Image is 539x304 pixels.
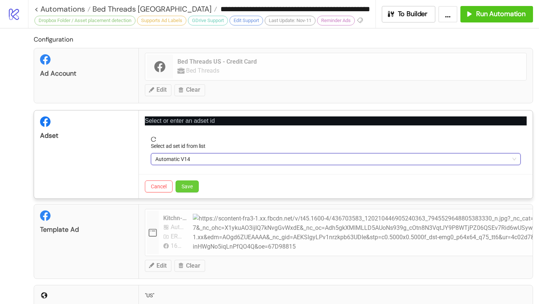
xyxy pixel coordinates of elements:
h2: Configuration [34,34,533,44]
div: GDrive Support [188,16,228,25]
button: Save [176,180,199,192]
button: Run Automation [460,6,533,22]
div: Edit Support [229,16,263,25]
span: Automatic V14 [155,153,516,165]
button: Cancel [145,180,173,192]
button: ... [438,6,457,22]
div: Supports Ad Labels [137,16,186,25]
span: Bed Threads [GEOGRAPHIC_DATA] [91,4,211,14]
span: To Builder [398,10,428,18]
div: Dropbox Folder / Asset placement detection [34,16,135,25]
span: Cancel [151,183,167,189]
span: Save [182,183,193,189]
div: Last Update: Nov-11 [265,16,316,25]
div: Adset [40,131,133,140]
button: To Builder [382,6,436,22]
p: Select or enter an adset id [145,116,527,125]
span: close [522,116,527,121]
label: Select ad set id from list [151,142,210,150]
span: Run Automation [476,10,526,18]
a: Bed Threads [GEOGRAPHIC_DATA] [91,5,217,13]
a: < Automations [34,5,91,13]
div: Reminder Ads [317,16,355,25]
span: reload [151,137,521,142]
